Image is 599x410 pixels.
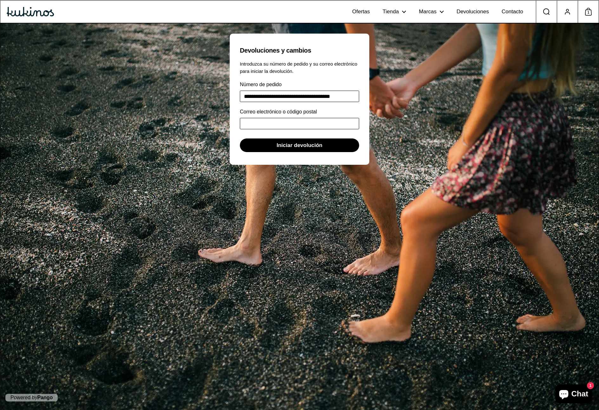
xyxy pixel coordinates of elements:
span: Tienda [383,9,399,15]
h1: Devoluciones y cambios [240,46,359,54]
span: Devoluciones [457,9,489,15]
a: Devoluciones [450,3,495,21]
span: Contacto [502,9,523,15]
inbox-online-store-chat: Chat de la tienda online Shopify [553,384,594,405]
label: Número de pedido [240,81,282,89]
a: Contacto [495,3,530,21]
a: Marcas [412,3,450,21]
span: Ofertas [352,9,370,15]
a: Tienda [376,3,412,21]
p: Powered by [5,394,58,402]
span: Iniciar devolución [277,139,323,152]
button: Iniciar devolución [240,138,359,152]
a: Pango [37,395,53,400]
span: Marcas [419,9,437,15]
a: Ofertas [346,3,376,21]
p: Introduzca su número de pedido y su correo electrónico para iniciar la devolución. [240,61,359,75]
label: Correo electrónico o código postal [240,108,317,116]
span: 1 [585,9,592,17]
